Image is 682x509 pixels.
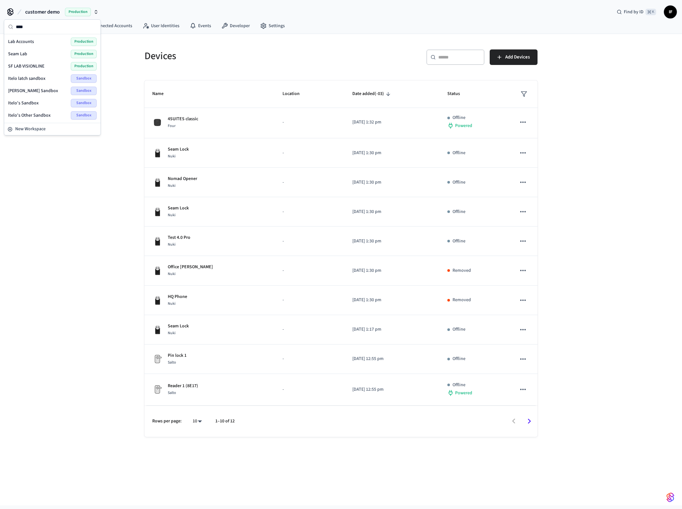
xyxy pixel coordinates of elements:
[352,297,432,303] p: [DATE] 1:30 pm
[522,414,537,429] button: Go to next page
[665,6,676,18] span: IF
[152,295,163,305] img: Nuki Smart Lock 3.0 Pro Black, Front
[8,63,44,69] span: SF LAB VISIONLINE
[282,150,337,156] p: -
[25,8,60,16] span: customer demo
[168,146,189,153] p: Seam Lock
[352,386,432,393] p: [DATE] 12:55 pm
[152,207,163,217] img: Nuki Smart Lock 3.0 Pro Black, Front
[352,355,432,362] p: [DATE] 12:55 pm
[215,418,235,425] p: 1–10 of 12
[352,267,432,274] p: [DATE] 1:30 pm
[152,236,163,246] img: Nuki Smart Lock 3.0 Pro Black, Front
[8,112,51,119] span: Itelo's Other Sandbox
[79,20,137,32] a: Connected Accounts
[352,150,432,156] p: [DATE] 1:30 pm
[4,34,101,123] div: Suggestions
[352,326,432,333] p: [DATE] 1:17 pm
[168,154,176,159] span: Nuki
[168,330,176,336] span: Nuki
[65,8,91,16] span: Production
[352,179,432,186] p: [DATE] 1:30 pm
[282,208,337,215] p: -
[144,79,538,406] table: sticky table
[453,150,465,156] p: Offline
[8,75,46,82] span: Itelo latch sandbox
[168,212,176,218] span: Nuki
[5,124,100,134] button: New Workspace
[453,179,465,186] p: Offline
[666,492,674,503] img: SeamLogoGradient.69752ec5.svg
[282,119,337,126] p: -
[185,20,216,32] a: Events
[152,117,163,128] img: 4Suites Lock
[490,49,538,65] button: Add Devices
[505,53,530,61] span: Add Devices
[255,20,290,32] a: Settings
[71,74,97,83] span: Sandbox
[152,384,163,395] img: Placeholder Lock Image
[152,177,163,187] img: Nuki Smart Lock 3.0 Pro Black, Front
[168,183,176,188] span: Nuki
[168,383,198,389] p: Reader 1 (8E17)
[282,179,337,186] p: -
[71,99,97,107] span: Sandbox
[152,265,163,276] img: Nuki Smart Lock 3.0 Pro Black, Front
[152,89,172,99] span: Name
[8,38,34,45] span: Lab Accounts
[282,326,337,333] p: -
[352,89,392,99] span: Date added(-03)
[168,242,176,247] span: Nuki
[168,205,189,212] p: Seam Lock
[282,89,308,99] span: Location
[168,271,176,277] span: Nuki
[144,49,337,63] h5: Devices
[71,50,97,58] span: Production
[152,418,182,425] p: Rows per page:
[282,297,337,303] p: -
[453,208,465,215] p: Offline
[152,354,163,364] img: Placeholder Lock Image
[71,62,97,70] span: Production
[282,267,337,274] p: -
[71,37,97,46] span: Production
[624,9,644,15] span: Find by ID
[453,238,465,245] p: Offline
[453,297,471,303] p: Removed
[447,89,468,99] span: Status
[352,208,432,215] p: [DATE] 1:30 pm
[168,123,176,129] span: Four
[352,238,432,245] p: [DATE] 1:30 pm
[453,355,465,362] p: Offline
[168,352,186,359] p: Pin lock 1
[152,148,163,158] img: Nuki Smart Lock 3.0 Pro Black, Front
[137,20,185,32] a: User Identities
[15,126,46,133] span: New Workspace
[8,88,58,94] span: [PERSON_NAME] Sandbox
[168,390,176,396] span: Salto
[455,390,472,396] span: Powered
[645,9,656,15] span: ⌘ K
[168,293,187,300] p: HQ Phone
[453,382,465,388] p: Offline
[8,51,27,57] span: Seam Lab
[8,100,39,106] span: Itelo's Sandbox
[455,122,472,129] span: Powered
[612,6,661,18] div: Find by ID⌘ K
[216,20,255,32] a: Developer
[168,360,176,365] span: Salto
[282,355,337,362] p: -
[71,111,97,120] span: Sandbox
[71,87,97,95] span: Sandbox
[189,417,205,426] div: 10
[282,238,337,245] p: -
[168,175,197,182] p: Nomad Opener
[168,234,190,241] p: Test 4.0 Pro
[453,326,465,333] p: Offline
[152,324,163,335] img: Nuki Smart Lock 3.0 Pro Black, Front
[168,301,176,306] span: Nuki
[168,264,213,270] p: Office [PERSON_NAME]
[664,5,677,18] button: IF
[453,114,465,121] p: Offline
[352,119,432,126] p: [DATE] 1:32 pm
